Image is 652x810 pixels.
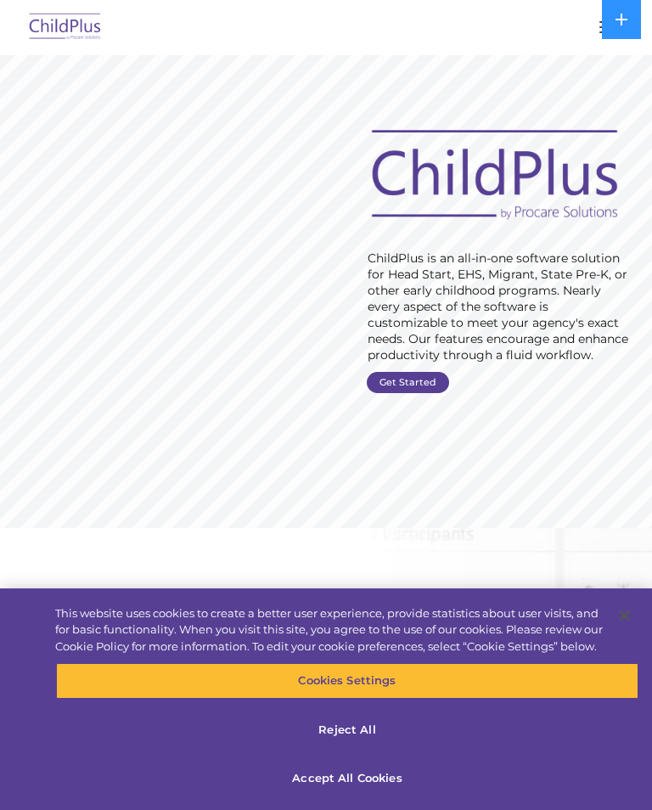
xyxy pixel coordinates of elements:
button: Accept All Cookies [56,761,638,796]
img: ChildPlus by Procare Solutions [25,8,105,48]
a: Get Started [367,372,449,393]
button: Cookies Settings [56,663,638,699]
button: Close [606,597,644,634]
div: This website uses cookies to create a better user experience, provide statistics about user visit... [55,605,606,655]
rs-layer: ChildPlus is an all-in-one software solution for Head Start, EHS, Migrant, State Pre-K, or other ... [368,250,628,363]
button: Reject All [56,712,638,748]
